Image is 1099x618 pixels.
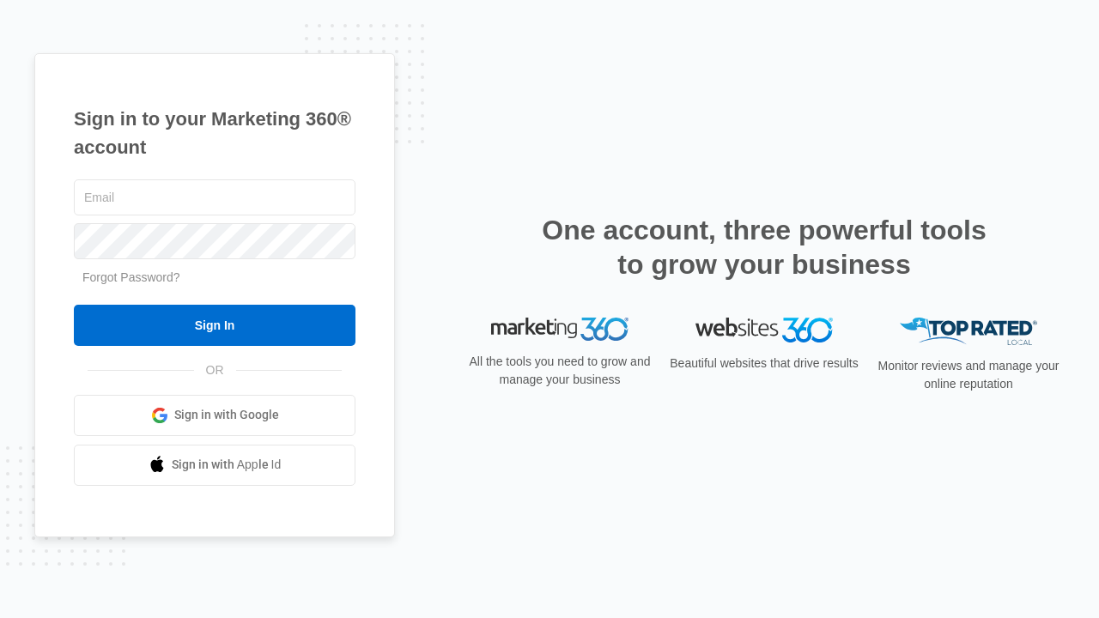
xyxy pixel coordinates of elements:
[74,105,355,161] h1: Sign in to your Marketing 360® account
[695,318,833,342] img: Websites 360
[491,318,628,342] img: Marketing 360
[74,305,355,346] input: Sign In
[537,213,992,282] h2: One account, three powerful tools to grow your business
[194,361,236,379] span: OR
[668,354,860,373] p: Beautiful websites that drive results
[74,445,355,486] a: Sign in with Apple Id
[174,406,279,424] span: Sign in with Google
[82,270,180,284] a: Forgot Password?
[872,357,1065,393] p: Monitor reviews and manage your online reputation
[172,456,282,474] span: Sign in with Apple Id
[74,395,355,436] a: Sign in with Google
[74,179,355,215] input: Email
[900,318,1037,346] img: Top Rated Local
[464,353,656,389] p: All the tools you need to grow and manage your business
